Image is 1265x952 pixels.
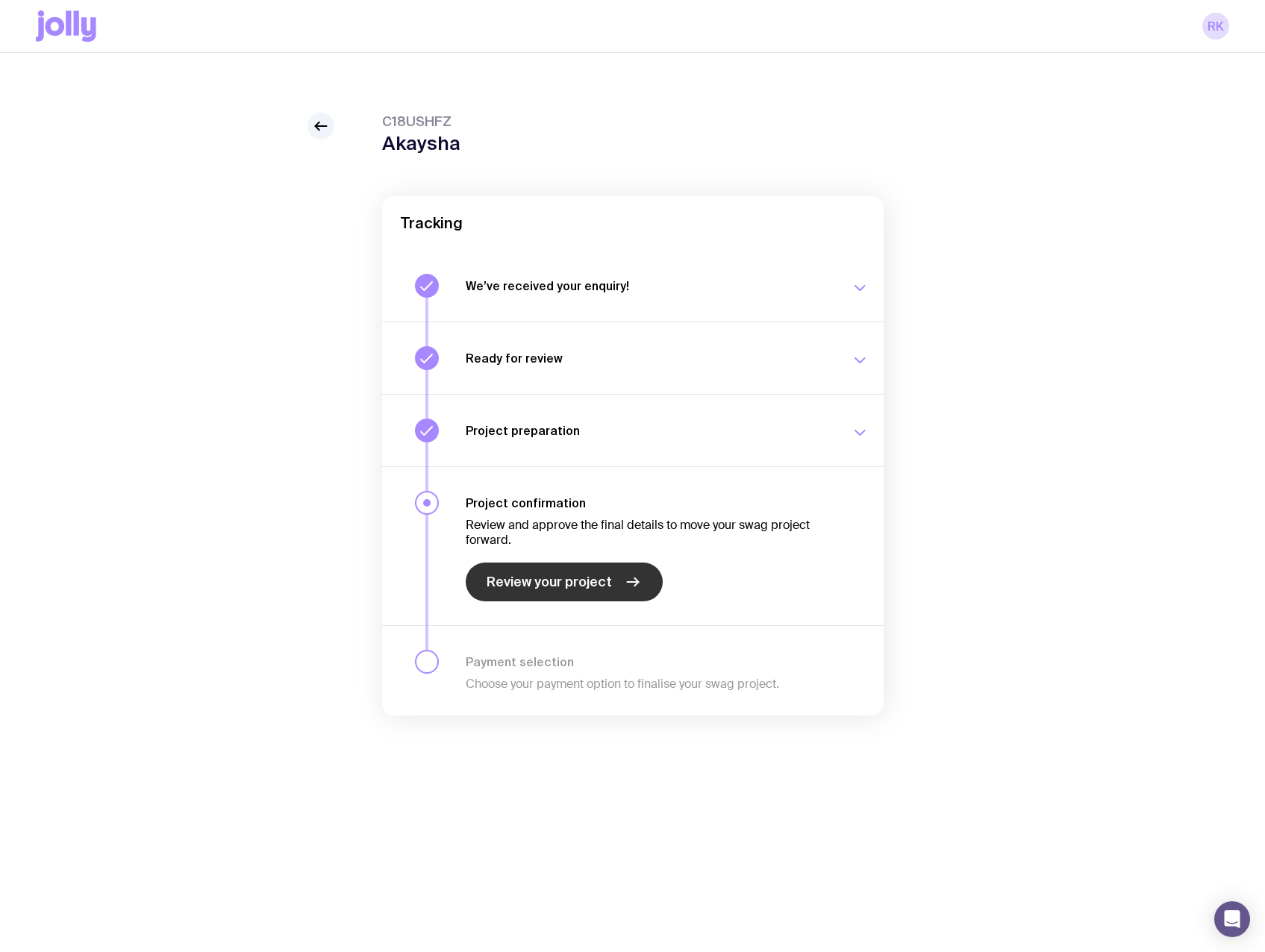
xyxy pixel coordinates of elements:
div: Open Intercom Messenger [1214,901,1250,937]
span: Review your project [487,573,612,591]
a: RK [1202,13,1229,40]
h3: Project preparation [466,423,833,438]
h3: Payment selection [466,654,833,669]
h3: Project confirmation [466,495,833,510]
h1: Akaysha [382,132,460,154]
button: Ready for review [382,322,884,394]
h3: Ready for review [466,351,833,366]
span: C18USHFZ [382,113,460,131]
p: Choose your payment option to finalise your swag project. [466,677,833,692]
p: Review and approve the final details to move your swag project forward. [466,518,833,548]
button: Project preparation [382,394,884,466]
a: Review your project [466,563,663,601]
h3: We’ve received your enquiry! [466,278,833,293]
button: We’ve received your enquiry! [382,250,884,322]
h2: Tracking [400,214,866,232]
